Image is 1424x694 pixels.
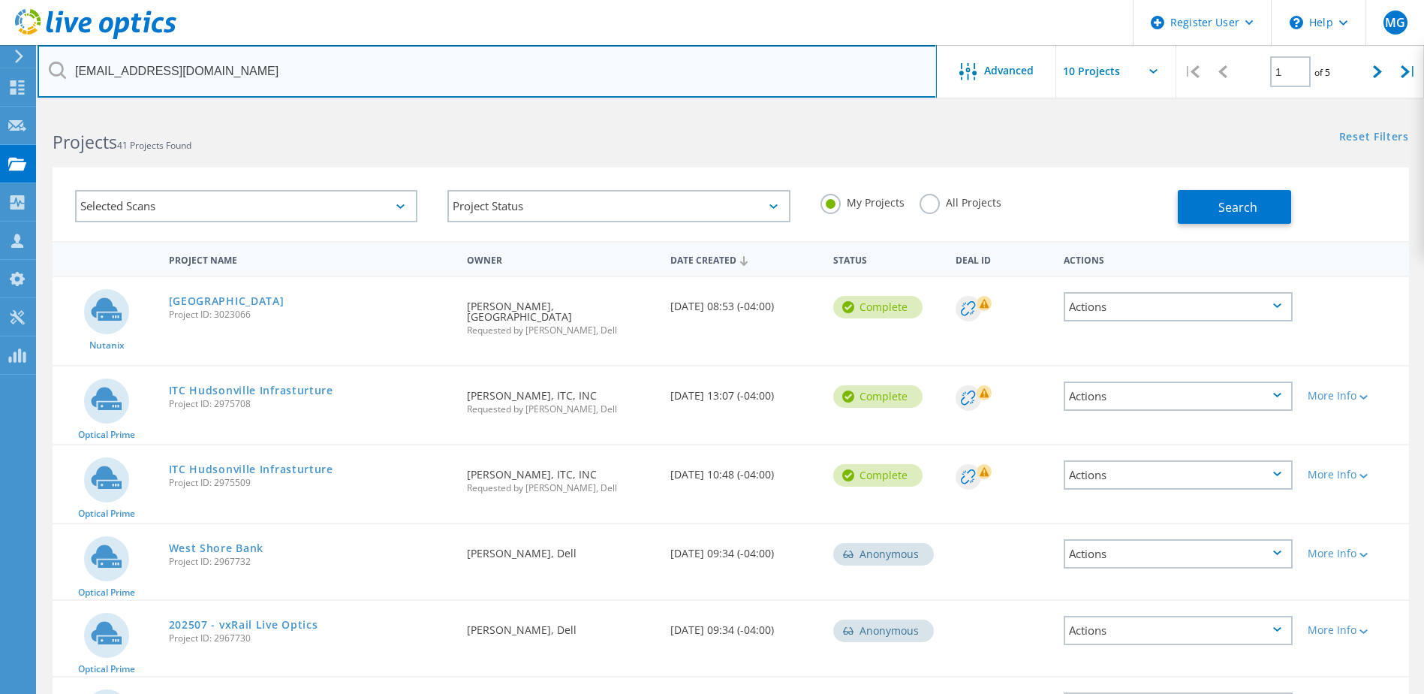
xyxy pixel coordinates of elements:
span: Nutanix [89,341,125,350]
a: ITC Hudsonville Infrasturture [169,464,333,475]
span: 41 Projects Found [117,139,191,152]
div: More Info [1308,469,1401,480]
span: Advanced [984,65,1034,76]
div: | [1393,45,1424,98]
span: Project ID: 2967732 [169,557,453,566]
label: All Projects [920,194,1001,208]
span: Project ID: 2975509 [169,478,453,487]
svg: \n [1290,16,1303,29]
div: Owner [459,245,663,273]
span: of 5 [1314,66,1330,79]
div: Anonymous [833,620,934,642]
div: Actions [1064,539,1293,569]
div: [PERSON_NAME], Dell [459,524,663,574]
div: More Info [1308,391,1401,401]
div: [PERSON_NAME], [GEOGRAPHIC_DATA] [459,277,663,350]
span: Requested by [PERSON_NAME], Dell [467,405,655,414]
div: Project Name [161,245,460,273]
div: [DATE] 09:34 (-04:00) [663,524,826,574]
div: Complete [833,385,923,408]
div: Anonymous [833,543,934,566]
div: [DATE] 09:34 (-04:00) [663,601,826,650]
span: Project ID: 3023066 [169,310,453,319]
div: Actions [1056,245,1300,273]
span: Requested by [PERSON_NAME], Dell [467,484,655,493]
span: Search [1218,199,1257,216]
button: Search [1178,190,1291,224]
div: Project Status [447,190,790,222]
span: Project ID: 2967730 [169,634,453,643]
div: Status [826,245,948,273]
span: Optical Prime [78,430,135,439]
div: [DATE] 10:48 (-04:00) [663,445,826,495]
label: My Projects [820,194,905,208]
div: | [1176,45,1207,98]
div: Actions [1064,616,1293,645]
div: Actions [1064,292,1293,321]
div: More Info [1308,548,1401,559]
div: [DATE] 08:53 (-04:00) [663,277,826,327]
a: Live Optics Dashboard [15,32,176,42]
span: Optical Prime [78,665,135,674]
div: Date Created [663,245,826,273]
b: Projects [53,130,117,154]
a: ITC Hudsonville Infrasturture [169,385,333,396]
div: Actions [1064,382,1293,411]
a: West Shore Bank [169,543,264,554]
div: Selected Scans [75,190,417,222]
a: [GEOGRAPHIC_DATA] [169,296,284,306]
div: Actions [1064,460,1293,490]
div: [PERSON_NAME], Dell [459,601,663,650]
div: [PERSON_NAME], ITC, INC [459,445,663,508]
span: Project ID: 2975708 [169,400,453,409]
a: Reset Filters [1339,131,1409,144]
div: [PERSON_NAME], ITC, INC [459,367,663,429]
input: Search projects by name, owner, ID, company, etc [38,45,937,98]
div: Complete [833,464,923,487]
span: Requested by [PERSON_NAME], Dell [467,326,655,335]
span: Optical Prime [78,588,135,597]
span: MG [1385,17,1405,29]
div: Complete [833,296,923,318]
div: Deal Id [948,245,1057,273]
div: [DATE] 13:07 (-04:00) [663,367,826,416]
a: 202507 - vxRail Live Optics [169,620,318,630]
div: More Info [1308,625,1401,635]
span: Optical Prime [78,509,135,518]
